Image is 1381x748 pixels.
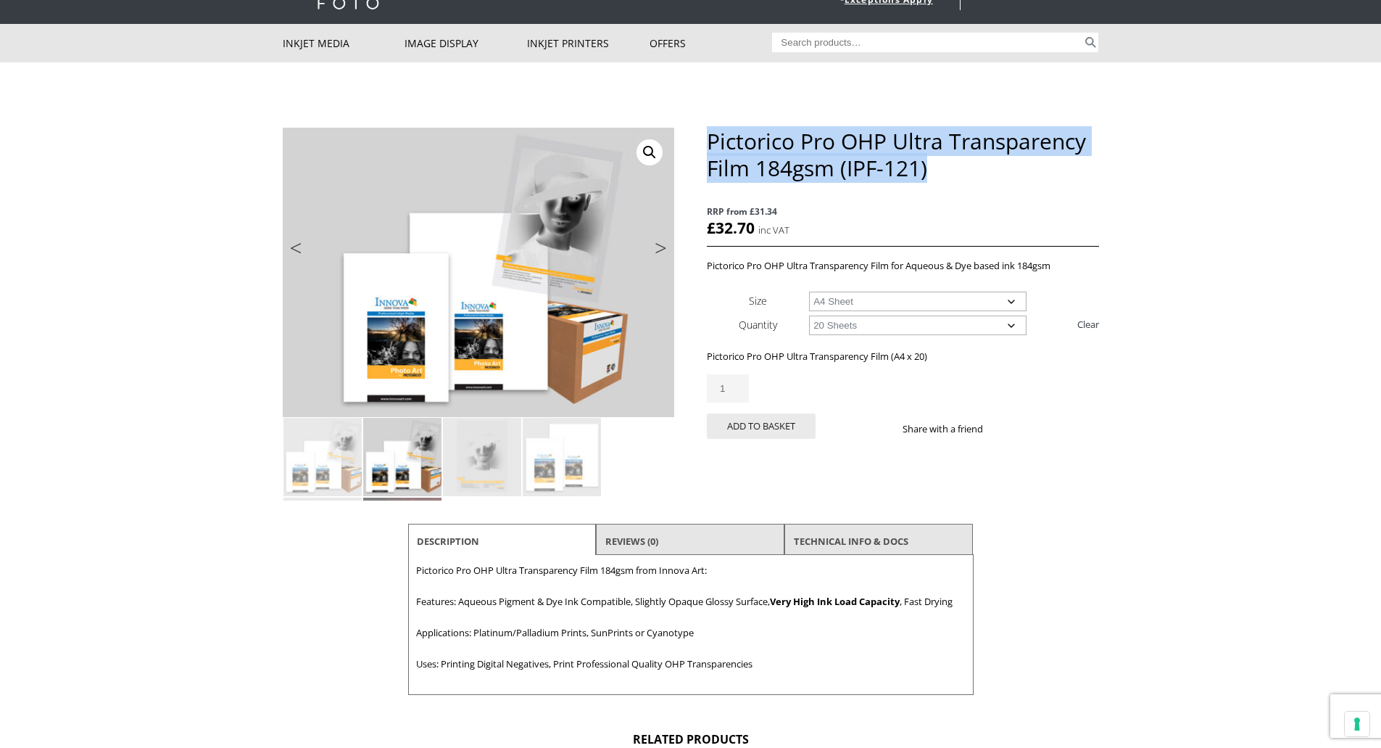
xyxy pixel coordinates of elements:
[1082,33,1099,52] button: Search
[363,498,441,576] img: Pictorico Pro OHP Ultra Transparency Film 184gsm (IPF-121) - Image 6
[707,128,1098,181] h1: Pictorico Pro OHP Ultra Transparency Film 184gsm (IPF-121)
[707,258,1098,274] p: Pictorico Pro OHP Ultra Transparency Film for Aqueous & Dye based ink 184gsm
[794,528,908,554] a: TECHNICAL INFO & DOCS
[605,528,658,554] a: Reviews (0)
[416,562,966,579] p: Pictorico Pro OHP Ultra Transparency Film 184gsm from Innova Art:
[707,348,1098,365] p: Pictorico Pro OHP Ultra Transparency Film (A4 x 20)
[650,24,772,62] a: Offers
[636,139,663,165] a: View full-screen image gallery
[707,374,749,403] input: Product quantity
[770,595,900,608] strong: Very High Ink Load Capacity
[1077,313,1099,336] a: Clear options
[363,418,441,496] img: Pictorico Pro OHP Ultra Transparency Film 184gsm (IPF-121) - Image 2
[416,593,966,610] p: Features: Aqueous Pigment & Dye Ink Compatible, Slightly Opaque Glossy Surface, , Fast Drying
[903,421,1000,437] p: Share with a friend
[707,203,1098,220] span: RRP from £31.34
[1345,712,1369,736] button: Your consent preferences for tracking technologies
[417,528,479,554] a: Description
[739,318,777,332] label: Quantity
[1000,423,1012,435] img: facebook sharing button
[283,418,362,496] img: Pictorico Pro OHP Ultra Transparency Film 184gsm (IPF-121)
[749,294,767,308] label: Size
[416,656,966,673] p: Uses: Printing Digital Negatives, Print Professional Quality OHP Transparencies
[707,218,716,238] span: £
[405,24,527,62] a: Image Display
[527,24,650,62] a: Inkjet Printers
[523,418,601,496] img: Pictorico Pro OHP Ultra Transparency Film 184gsm (IPF-121) - Image 4
[1035,423,1047,435] img: email sharing button
[283,498,362,576] img: Pictorico Pro OHP Ultra Transparency Film 184gsm (IPF-121) - Image 5
[707,414,816,439] button: Add to basket
[443,418,521,496] img: Pictorico Pro OHP Ultra Transparency Film 184gsm (IPF-121) - Image 3
[283,24,405,62] a: Inkjet Media
[772,33,1082,52] input: Search products…
[1018,423,1029,435] img: twitter sharing button
[416,625,966,641] p: Applications: Platinum/Palladium Prints, SunPrints or Cyanotype
[707,218,755,238] bdi: 32.70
